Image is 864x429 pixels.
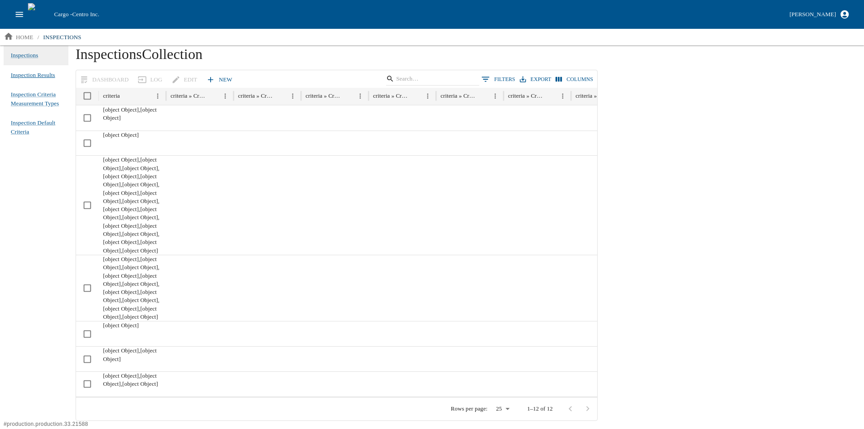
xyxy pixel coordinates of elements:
[99,255,166,321] div: [object Object],[object Object],[object Object],[object Object],[object Object],[object Object],[...
[422,90,434,102] button: Menu
[786,7,853,23] button: [PERSON_NAME]
[28,3,50,26] img: cargo logo
[152,90,164,102] button: Menu
[99,155,166,255] div: [object Object],[object Object],[object Object],[object Object],[object Object],[object Object],[...
[207,90,220,102] button: Sort
[40,30,85,45] a: inspections
[37,33,39,42] li: /
[99,321,166,346] div: [object Object]
[354,90,366,102] button: Menu
[99,105,166,131] div: [object Object],[object Object]
[204,72,236,88] a: New
[477,90,490,102] button: Sort
[103,93,120,99] div: criteria
[396,72,466,85] input: Search…
[43,33,81,42] p: inspections
[342,90,355,102] button: Sort
[121,90,133,102] button: Sort
[11,72,55,78] span: Inspection Results
[171,93,207,99] div: criteria » Criteria Type
[11,49,38,62] a: Inspections
[527,405,553,413] p: 1–12 of 12
[11,69,55,81] a: Inspection Results
[50,10,786,19] div: Cargo -
[11,88,61,109] a: Inspection Criteria Measurement Types
[491,403,513,415] div: 25
[219,90,231,102] button: Menu
[451,405,488,413] p: Rows per page:
[386,72,479,87] div: Search
[16,33,33,42] p: home
[99,131,166,156] div: [object Object]
[306,93,342,99] div: criteria » Criteria Type » Date updated
[11,52,38,59] span: Inspections
[517,73,553,86] button: Export
[557,90,569,102] button: Menu
[11,119,55,135] span: Inspection Default Criteria
[238,93,274,99] div: criteria » Criteria Type » Date Created
[11,117,61,138] a: Inspection Default Criteria
[76,45,598,70] h1: Collection
[72,11,99,18] span: Centro Inc.
[373,93,409,99] div: criteria » Criteria Type » Deleted date
[545,90,557,102] button: Sort
[789,9,836,20] div: [PERSON_NAME]
[576,93,624,99] div: criteria » Criteria Type » Label
[410,90,422,102] button: Sort
[76,46,142,62] span: Inspections
[479,72,517,86] button: Show filters
[553,73,595,86] button: Select columns
[508,93,544,99] div: criteria » Criteria Type » Id
[99,346,166,371] div: [object Object],[object Object]
[441,93,477,99] div: criteria » Criteria Type » Formula
[11,91,59,107] span: Inspection Criteria Measurement Types
[275,90,287,102] button: Sort
[287,90,299,102] button: Menu
[489,90,501,102] button: Menu
[99,371,166,397] div: [object Object],[object Object],[object Object]
[11,6,28,23] button: open drawer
